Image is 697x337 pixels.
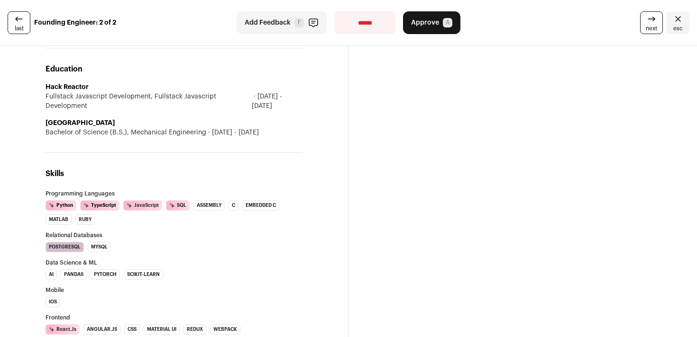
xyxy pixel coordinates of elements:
h2: Education [46,63,303,75]
li: Scikit-Learn [124,269,163,280]
li: Embedded C [242,200,279,211]
li: AI [46,269,57,280]
li: Material UI [144,324,180,335]
li: C [229,200,238,211]
li: iOS [46,297,60,307]
a: Close [667,11,689,34]
span: Approve [411,18,439,27]
span: Add Feedback [245,18,291,27]
span: esc [673,25,683,32]
span: last [15,25,24,32]
li: MySQL [88,242,111,252]
li: MATLAB [46,214,72,225]
li: Python [46,200,76,211]
a: last [8,11,30,34]
h3: Relational Databases [46,232,303,238]
li: PostgreSQL [46,242,84,252]
h3: Data Science & ML [46,260,303,266]
li: Pandas [61,269,87,280]
li: SQL [166,200,190,211]
a: next [640,11,663,34]
h3: Programming Languages [46,191,303,196]
h2: Skills [46,168,303,179]
h3: Mobile [46,287,303,293]
li: Assembly [193,200,225,211]
li: React.js [46,324,80,335]
strong: Founding Engineer: 2 of 2 [34,18,116,27]
span: F [294,18,304,27]
span: A [443,18,452,27]
h3: Frontend [46,315,303,320]
button: Approve A [403,11,460,34]
li: TypeScript [80,200,119,211]
li: PyTorch [91,269,120,280]
div: Bachelor of Science (B.S.), Mechanical Engineering [46,128,303,137]
strong: [GEOGRAPHIC_DATA] [46,120,115,126]
span: [DATE] - [DATE] [252,92,303,111]
li: Ruby [75,214,95,225]
span: [DATE] - [DATE] [206,128,259,137]
button: Add Feedback F [237,11,327,34]
li: Webpack [210,324,240,335]
div: Fullstack Javascript Development, Fullstack Javascript Development [46,92,303,111]
strong: Hack Reactor [46,84,89,90]
li: JavaScript [123,200,162,211]
span: next [646,25,657,32]
li: Redux [183,324,206,335]
li: Angular.js [83,324,120,335]
li: CSS [124,324,140,335]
